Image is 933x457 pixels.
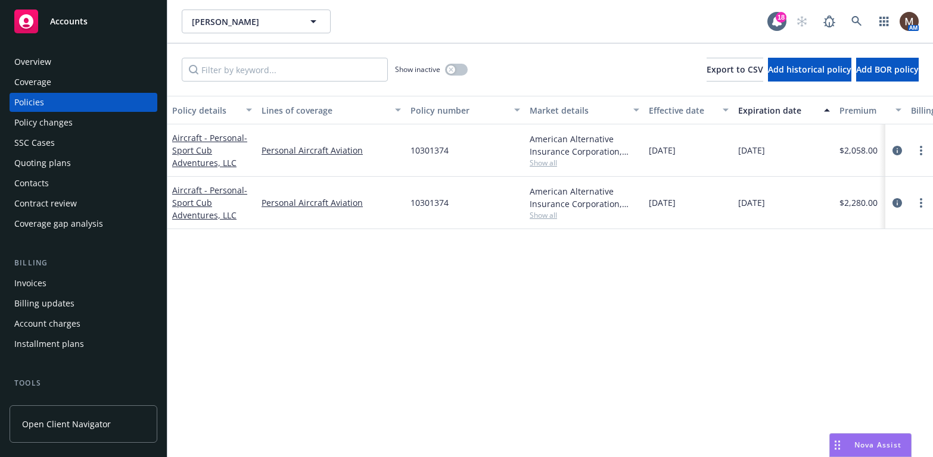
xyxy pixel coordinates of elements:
span: 10301374 [410,144,449,156]
a: Installment plans [10,334,157,353]
a: Policies [10,93,157,112]
div: SSC Cases [14,133,55,152]
a: Manage files [10,394,157,413]
a: Contacts [10,174,157,193]
button: Effective date [644,96,733,124]
span: [DATE] [738,144,765,156]
span: $2,058.00 [839,144,878,156]
div: American Alternative Insurance Corporation, [GEOGRAPHIC_DATA] Re, Global Aerospace Inc [530,133,639,158]
a: Switch app [872,10,896,33]
a: more [914,143,928,158]
a: Quoting plans [10,154,157,173]
button: Policy number [406,96,525,124]
div: Premium [839,104,888,117]
a: Accounts [10,5,157,38]
div: Overview [14,52,51,71]
div: Lines of coverage [262,104,388,117]
div: Manage files [14,394,65,413]
button: Lines of coverage [257,96,406,124]
span: Add BOR policy [856,64,919,75]
a: Report a Bug [817,10,841,33]
span: Accounts [50,17,88,26]
div: Policy number [410,104,507,117]
button: Nova Assist [829,433,912,457]
a: circleInformation [890,196,904,210]
span: Show inactive [395,64,440,74]
input: Filter by keyword... [182,58,388,82]
button: Market details [525,96,644,124]
a: circleInformation [890,143,904,158]
a: Aircraft - Personal [172,132,247,168]
div: Policy changes [14,113,73,132]
span: [DATE] [649,196,676,209]
a: Aircraft - Personal [172,184,247,221]
span: 10301374 [410,196,449,209]
div: Policy details [172,104,239,117]
div: Billing [10,257,157,269]
div: Effective date [649,104,716,117]
div: Contacts [14,174,49,193]
a: Personal Aircraft Aviation [262,144,401,156]
button: Export to CSV [707,58,763,82]
span: - Sport Cub Adventures, LLC [172,184,247,221]
a: Contract review [10,194,157,213]
button: Policy details [167,96,257,124]
div: Invoices [14,274,46,293]
div: Quoting plans [14,154,71,173]
span: Nova Assist [854,440,901,450]
div: Contract review [14,194,77,213]
div: Billing updates [14,294,74,313]
span: - Sport Cub Adventures, LLC [172,132,247,168]
div: Coverage [14,73,51,92]
a: Personal Aircraft Aviation [262,196,401,209]
span: [DATE] [738,196,765,209]
div: Coverage gap analysis [14,214,103,233]
button: Premium [835,96,906,124]
a: Billing updates [10,294,157,313]
span: [PERSON_NAME] [192,15,295,28]
button: Add historical policy [768,58,851,82]
div: Tools [10,377,157,389]
a: Start snowing [790,10,814,33]
div: Account charges [14,314,80,333]
div: 18 [776,12,786,23]
a: Account charges [10,314,157,333]
a: Coverage [10,73,157,92]
span: Add historical policy [768,64,851,75]
span: Show all [530,158,639,168]
a: Policy changes [10,113,157,132]
a: Search [845,10,869,33]
div: Expiration date [738,104,817,117]
a: more [914,196,928,210]
div: Market details [530,104,626,117]
span: $2,280.00 [839,196,878,209]
a: Invoices [10,274,157,293]
span: Export to CSV [707,64,763,75]
span: [DATE] [649,144,676,156]
span: Open Client Navigator [22,418,111,430]
div: Policies [14,93,44,112]
button: [PERSON_NAME] [182,10,331,33]
button: Expiration date [733,96,835,124]
button: Add BOR policy [856,58,919,82]
span: Show all [530,210,639,220]
div: Drag to move [830,434,845,456]
a: Coverage gap analysis [10,214,157,233]
div: American Alternative Insurance Corporation, [GEOGRAPHIC_DATA] Re, Global Aerospace Inc [530,185,639,210]
a: Overview [10,52,157,71]
div: Installment plans [14,334,84,353]
img: photo [900,12,919,31]
a: SSC Cases [10,133,157,152]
